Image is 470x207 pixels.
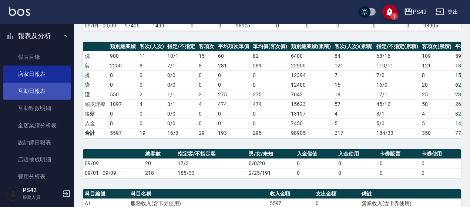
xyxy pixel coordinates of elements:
[375,99,420,109] td: 45 / 12
[251,99,289,109] td: 474
[413,7,427,17] div: PS42
[216,99,251,109] td: 474
[216,109,251,118] td: 0
[165,118,197,128] td: 0 / 0
[3,66,71,83] a: 店家日報表
[420,168,461,178] td: 0
[295,168,336,178] td: 0
[165,61,197,70] td: 7 / 1
[375,42,420,51] th: 指定/不指定(累積)
[422,21,461,30] td: 98905
[333,128,375,138] td: 217
[108,42,138,51] th: 類別總業績
[251,61,289,70] td: 281
[401,4,430,20] button: PS42
[360,189,461,199] th: 備註
[289,51,333,61] td: 6400
[3,49,71,66] a: 報表目錄
[420,128,453,138] td: 350
[289,70,333,80] td: 12394
[83,99,108,109] td: 頭皮理療
[420,149,461,159] th: 卡券使用
[289,80,333,90] td: 12400
[197,42,216,51] th: 客項次
[289,90,333,99] td: 7042
[3,26,71,46] button: 報表及分析
[420,51,453,61] td: 109
[108,61,138,70] td: 2250
[143,149,176,159] th: 總客數
[138,109,166,118] td: 0
[375,109,420,118] td: 3 / 1
[83,51,108,61] td: 洗
[336,149,378,159] th: 入金使用
[289,42,333,51] th: 類別總業績(累積)
[165,80,197,90] td: 0 / 0
[216,128,251,138] td: 193
[83,61,108,70] td: 剪
[108,51,138,61] td: 900
[138,51,166,61] td: 11
[378,158,419,168] td: 0
[83,21,123,30] td: 09/01 - 09/09
[197,70,216,80] td: 0
[176,149,247,159] th: 指定客/不指定客
[251,118,289,128] td: 0
[216,80,251,90] td: 0
[108,118,138,128] td: 0
[333,51,375,61] td: 84
[151,21,178,30] td: 1499
[234,21,262,30] td: 98905
[295,149,336,159] th: 入金儲值
[83,109,108,118] td: 接髮
[375,51,420,61] td: 68 / 16
[165,70,197,80] td: 0 / 0
[138,61,166,70] td: 8
[138,118,166,128] td: 0
[251,109,289,118] td: 0
[6,186,21,201] img: Person
[295,158,336,168] td: 0
[83,128,108,138] td: 合計
[138,70,166,80] td: 0
[3,134,71,151] a: 設計師日報表
[129,189,268,199] th: 科目名稱
[420,99,453,109] td: 58
[420,90,453,99] td: 25
[165,51,197,61] td: 10 / 1
[3,83,71,100] a: 互助日報表
[433,5,461,19] button: 登出
[268,189,314,199] th: 收入金額
[355,21,394,30] td: 0
[143,158,176,168] td: 20
[289,118,333,128] td: 7450
[247,149,295,159] th: 男/女/未知
[165,109,197,118] td: 0 / 0
[420,70,453,80] td: 8
[251,51,289,61] td: 82
[336,168,378,178] td: 0
[197,51,216,61] td: 15
[23,194,60,201] p: 服務人員
[216,61,251,70] td: 281
[216,42,251,51] th: 平均項次單價
[216,70,251,80] td: 0
[333,109,375,118] td: 4
[382,4,397,19] button: save
[289,109,333,118] td: 13197
[197,80,216,90] td: 0
[375,90,420,99] td: 17 / 1
[138,99,166,109] td: 4
[123,21,151,30] td: 97406
[375,128,420,138] td: 184/33
[420,109,453,118] td: 4
[197,61,216,70] td: 8
[420,61,453,70] td: 121
[216,51,251,61] td: 60
[197,128,216,138] td: 29
[378,149,419,159] th: 卡券販賣
[375,80,420,90] td: 16 / 0
[108,128,138,138] td: 5597
[108,99,138,109] td: 1897
[83,70,108,80] td: 燙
